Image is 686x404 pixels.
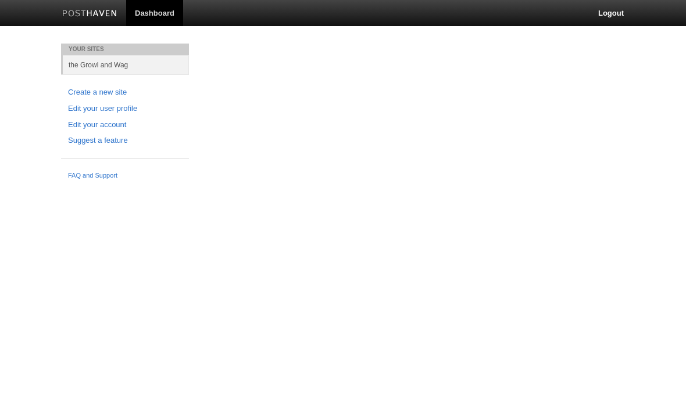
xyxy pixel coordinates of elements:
[68,103,182,115] a: Edit your user profile
[62,10,117,19] img: Posthaven-bar
[68,86,182,99] a: Create a new site
[68,135,182,147] a: Suggest a feature
[61,44,189,55] li: Your Sites
[68,119,182,131] a: Edit your account
[63,55,189,74] a: the Growl and Wag
[68,171,182,181] a: FAQ and Support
